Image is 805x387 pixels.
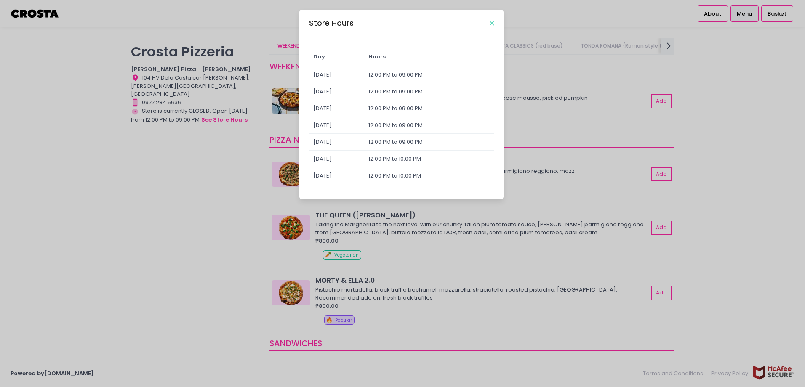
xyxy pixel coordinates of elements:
td: 12:00 PM to 09:00 PM [364,83,494,100]
button: Close [490,21,494,25]
td: 12:00 PM to 09:00 PM [364,100,494,117]
td: 12:00 PM to 09:00 PM [364,66,494,83]
td: 12:00 PM to 09:00 PM [364,117,494,134]
td: [DATE] [309,66,365,83]
td: 12:00 PM to 10:00 PM [364,151,494,167]
td: [DATE] [309,83,365,100]
td: [DATE] [309,134,365,151]
td: [DATE] [309,117,365,134]
td: Hours [364,47,494,66]
td: [DATE] [309,100,365,117]
td: 12:00 PM to 09:00 PM [364,134,494,151]
div: Store Hours [309,18,354,29]
td: 12:00 PM to 10:00 PM [364,167,494,184]
td: [DATE] [309,151,365,167]
td: [DATE] [309,167,365,184]
td: Day [309,47,365,66]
